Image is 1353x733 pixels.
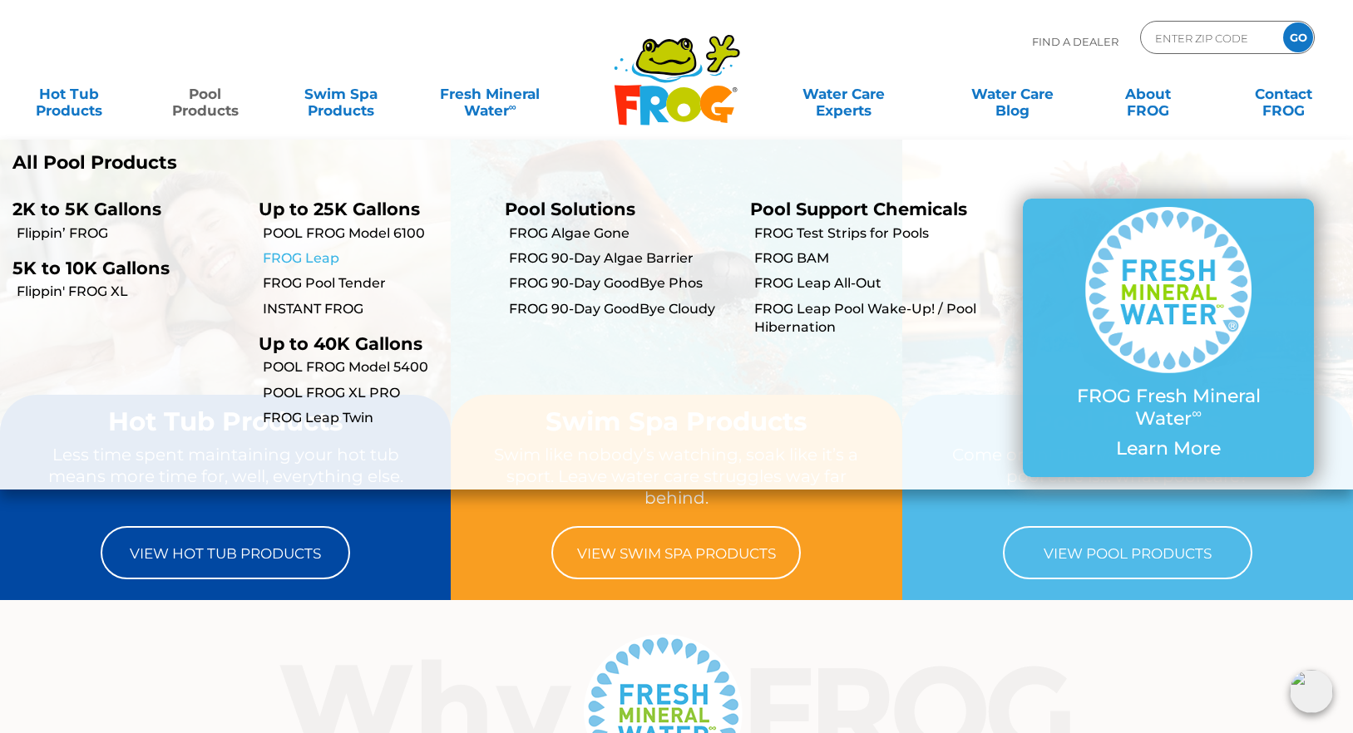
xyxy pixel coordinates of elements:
a: FROG Test Strips for Pools [754,224,984,243]
p: Up to 40K Gallons [259,333,480,354]
a: POOL FROG Model 5400 [263,358,492,376]
p: Pool Support Chemicals [750,199,971,219]
a: Fresh MineralWater∞ [424,77,556,111]
a: FROG 90-Day GoodBye Cloudy [509,300,738,318]
sup: ∞ [509,101,516,113]
a: PoolProducts [152,77,258,111]
img: openIcon [1290,670,1333,713]
a: Flippin' FROG XL [17,283,246,301]
a: FROG Leap [263,249,492,268]
a: AboutFROG [1095,77,1201,111]
a: FROG Algae Gone [509,224,738,243]
a: FROG Pool Tender [263,274,492,293]
a: FROG Fresh Mineral Water∞ Learn More [1056,207,1281,468]
a: FROG Leap Twin [263,409,492,427]
p: FROG Fresh Mineral Water [1056,386,1281,430]
p: 2K to 5K Gallons [12,199,234,219]
a: FROG Leap Pool Wake-Up! / Pool Hibernation [754,300,984,337]
a: Water CareExperts [758,77,929,111]
a: POOL FROG XL PRO [263,384,492,402]
p: Up to 25K Gallons [259,199,480,219]
a: All Pool Products [12,152,664,174]
a: POOL FROG Model 6100 [263,224,492,243]
a: FROG 90-Day GoodBye Phos [509,274,738,293]
a: Water CareBlog [960,77,1065,111]
sup: ∞ [1192,405,1202,421]
a: View Pool Products [1003,526,1252,579]
input: GO [1283,22,1313,52]
a: View Swim Spa Products [551,526,801,579]
p: Find A Dealer [1032,21,1118,62]
a: Pool Solutions [505,199,635,219]
p: Learn More [1056,438,1281,460]
a: FROG 90-Day Algae Barrier [509,249,738,268]
a: ContactFROG [1231,77,1336,111]
a: View Hot Tub Products [101,526,350,579]
a: FROG Leap All-Out [754,274,984,293]
p: 5K to 10K Gallons [12,258,234,278]
input: Zip Code Form [1153,26,1266,50]
a: Flippin’ FROG [17,224,246,243]
a: INSTANT FROG [263,300,492,318]
a: Swim SpaProducts [288,77,393,111]
a: Hot TubProducts [17,77,122,111]
a: FROG BAM [754,249,984,268]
